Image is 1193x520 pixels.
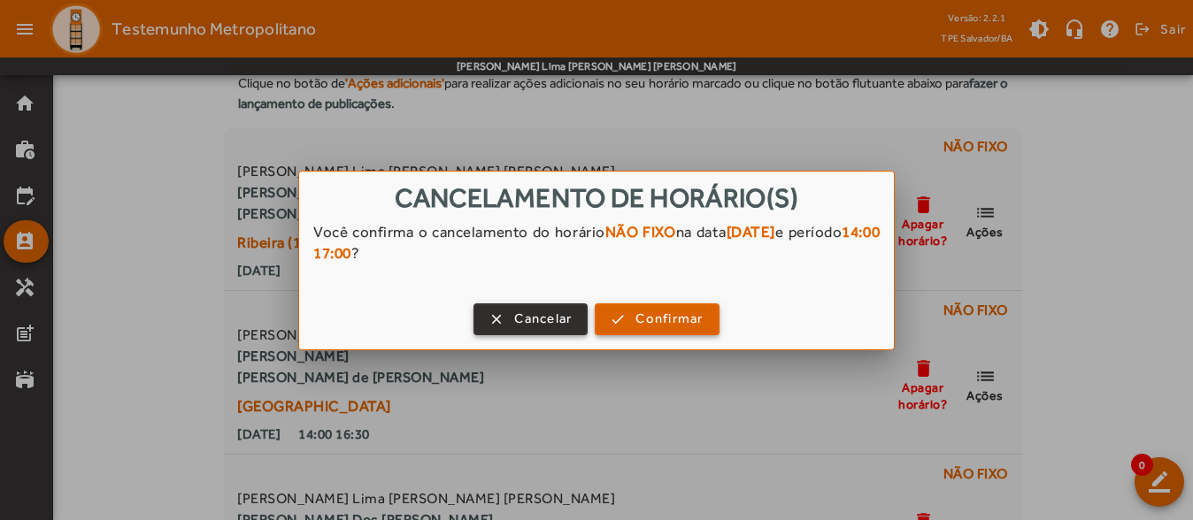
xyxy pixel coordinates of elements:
[727,223,775,241] strong: [DATE]
[395,182,798,213] span: Cancelamento de horário(s)
[514,309,572,329] span: Cancelar
[605,223,676,241] strong: NÃO FIXO
[313,223,880,262] strong: 14:00 17:00
[299,221,894,281] div: Você confirma o cancelamento do horário na data e período ?
[473,303,588,335] button: Cancelar
[635,309,703,329] span: Confirmar
[595,303,719,335] button: Confirmar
